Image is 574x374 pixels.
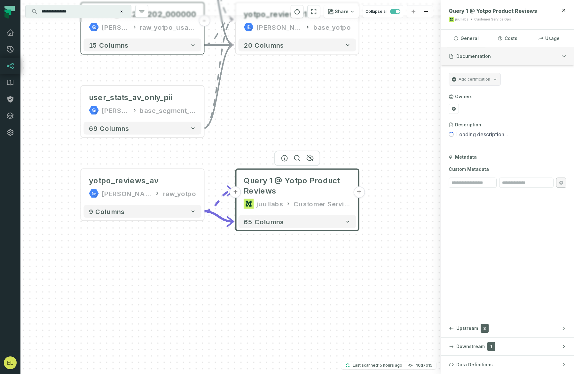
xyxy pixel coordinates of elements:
p: Last scanned [353,362,402,369]
span: 3 [481,324,489,333]
div: Customer Service Ops [294,199,351,209]
span: Downstream [456,343,485,350]
h3: Description [455,122,481,128]
button: Last scanned[DATE] 11:25:03 PM40d7919 [341,362,436,369]
span: 69 columns [89,124,129,132]
button: Share [324,5,359,18]
span: 1 [487,342,495,351]
relative-time: Sep 7, 2025, 11:25 PM EDT [378,363,402,368]
h3: Owners [455,93,473,100]
div: juul-warehouse [102,22,130,32]
span: Custom Metadata [449,166,566,172]
span: Query 1 @ Yotpo Product Reviews [244,176,351,196]
button: Downstream1 [441,338,574,355]
span: Metadata [455,154,477,160]
button: Clear search query [118,8,125,15]
div: raw_yotpo_usa_v1 [140,22,196,32]
div: Customer Service Ops [474,17,511,22]
span: 65 columns [244,218,284,226]
div: juullabs [256,199,283,209]
button: zoom out [420,5,433,18]
div: juul-warehouse [102,188,152,199]
g: Edge from abb2e00213cd24bdc5824be0977b8c2f to acc4b04a6a5c479cea9b4931001ddb99 [204,20,233,45]
div: base_segment_pii [140,105,196,115]
div: juul-warehouse [256,22,302,32]
span: Documentation [456,53,491,60]
button: General [447,30,485,47]
button: Costs [488,30,527,47]
button: + [230,187,241,198]
button: Collapse all [363,5,403,18]
span: Loading description... [456,131,508,138]
span: 20 columns [244,41,284,49]
span: Query 1 @ Yotpo Product Reviews [449,8,537,14]
h4: 40d7919 [415,363,432,367]
button: Data Definitions [441,356,574,374]
span: Upstream [456,325,478,331]
button: + [353,187,365,198]
div: raw_yotpo [163,188,196,199]
span: Data Definitions [456,362,493,368]
button: Add certification [449,73,501,86]
div: base_yotpo [313,22,351,32]
div: yotpo_reviews_av [89,176,159,186]
span: 15 columns [89,41,129,49]
span: Add certification [459,77,490,82]
button: Documentation [441,47,574,65]
div: juul-warehouse [102,105,130,115]
span: 9 columns [89,208,125,215]
button: Usage [530,30,568,47]
img: avatar of Eddie Lam [4,356,17,369]
div: juullabs [455,17,468,22]
div: user_stats_av_only_pii [89,92,173,103]
g: Edge from 8e296c9bac92281aa44d1479bd768479 to acc4b04a6a5c479cea9b4931001ddb99 [204,20,233,128]
g: Edge from 47e63062f5415fa58cd0f5792f95c7b2 to 143a725aed6cd5570d952527c9feaff0 [204,191,233,211]
g: Edge from 47e63062f5415fa58cd0f5792f95c7b2 to 143a725aed6cd5570d952527c9feaff0 [204,211,233,222]
button: Upstream3 [441,319,574,337]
